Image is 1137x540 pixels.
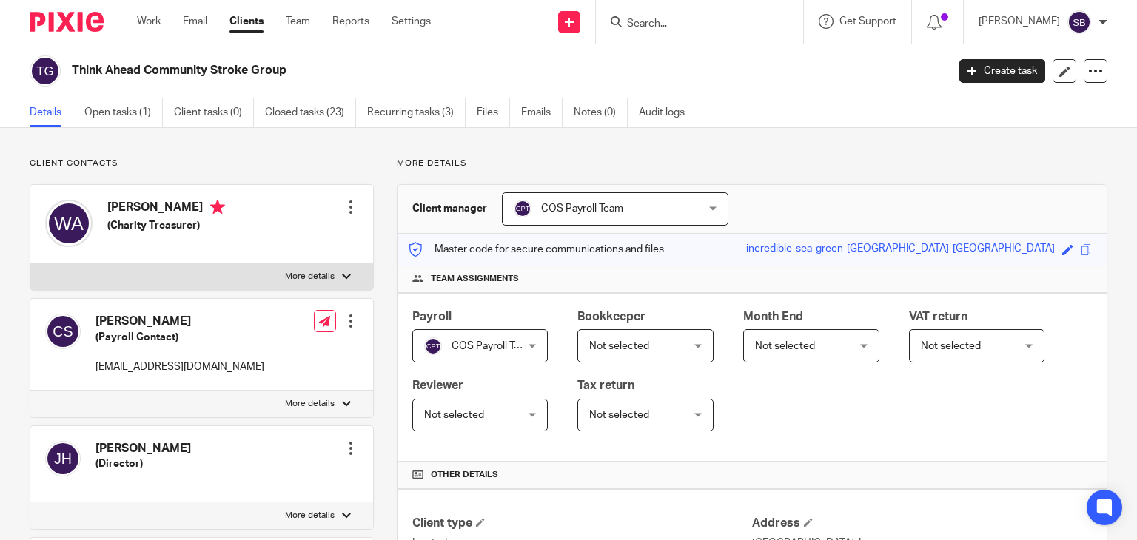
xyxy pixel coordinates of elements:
[107,200,225,218] h4: [PERSON_NAME]
[229,14,264,29] a: Clients
[332,14,369,29] a: Reports
[30,55,61,87] img: svg%3E
[574,98,628,127] a: Notes (0)
[265,98,356,127] a: Closed tasks (23)
[285,398,335,410] p: More details
[577,311,645,323] span: Bookkeeper
[30,12,104,32] img: Pixie
[137,14,161,29] a: Work
[285,271,335,283] p: More details
[959,59,1045,83] a: Create task
[625,18,759,31] input: Search
[95,441,191,456] h4: [PERSON_NAME]
[589,410,649,420] span: Not selected
[746,241,1055,258] div: incredible-sea-green-[GEOGRAPHIC_DATA]-[GEOGRAPHIC_DATA]
[30,98,73,127] a: Details
[210,200,225,215] i: Primary
[514,200,531,217] img: svg%3E
[412,379,463,391] span: Reviewer
[909,311,967,323] span: VAT return
[95,456,191,471] h5: (Director)
[285,510,335,522] p: More details
[412,201,487,216] h3: Client manager
[639,98,696,127] a: Audit logs
[921,341,981,351] span: Not selected
[743,311,803,323] span: Month End
[412,516,752,531] h4: Client type
[839,16,896,27] span: Get Support
[30,158,374,169] p: Client contacts
[521,98,563,127] a: Emails
[95,330,264,345] h5: (Payroll Contact)
[95,360,264,374] p: [EMAIL_ADDRESS][DOMAIN_NAME]
[541,203,623,214] span: COS Payroll Team
[755,341,815,351] span: Not selected
[107,218,225,233] h5: (Charity Treasurer)
[409,242,664,257] p: Master code for secure communications and files
[1067,10,1091,34] img: svg%3E
[286,14,310,29] a: Team
[424,410,484,420] span: Not selected
[84,98,163,127] a: Open tasks (1)
[397,158,1107,169] p: More details
[95,314,264,329] h4: [PERSON_NAME]
[72,63,764,78] h2: Think Ahead Community Stroke Group
[431,469,498,481] span: Other details
[577,379,634,391] span: Tax return
[45,441,81,476] img: svg%3E
[477,98,510,127] a: Files
[392,14,431,29] a: Settings
[452,341,534,351] span: COS Payroll Team
[367,98,466,127] a: Recurring tasks (3)
[431,273,519,285] span: Team assignments
[45,200,93,247] img: svg%3E
[45,314,81,349] img: svg%3E
[183,14,207,29] a: Email
[979,14,1060,29] p: [PERSON_NAME]
[589,341,649,351] span: Not selected
[424,337,442,355] img: svg%3E
[174,98,254,127] a: Client tasks (0)
[752,516,1092,531] h4: Address
[412,311,452,323] span: Payroll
